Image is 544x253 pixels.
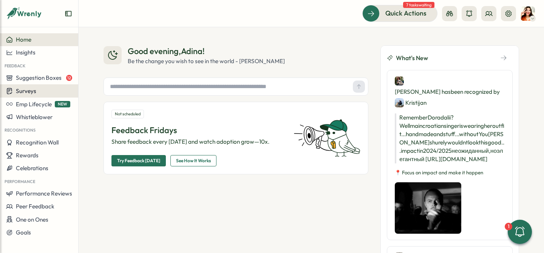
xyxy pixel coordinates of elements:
[521,6,535,21] img: Adina Akhtayeva
[16,87,36,95] span: Surveys
[16,101,52,108] span: Emp Lifecycle
[396,53,428,63] span: What's New
[176,155,211,166] span: See How It Works
[385,8,427,18] span: Quick Actions
[362,5,437,22] button: Quick Actions
[16,190,72,197] span: Performance Reviews
[117,155,160,166] span: Try Feedback [DATE]
[508,220,532,244] button: 1
[395,169,505,176] p: 📍 Focus on impact and make it happen
[128,45,285,57] div: Good evening , Adina !
[16,49,36,56] span: Insights
[395,98,404,107] img: Kristijan Pusic
[111,155,166,166] button: Try Feedback [DATE]
[111,110,144,118] div: Not scheduled
[395,113,505,163] p: Remember Doradalii? Well main croatian singer is wearing her outfit...handmade and stuff...withou...
[65,10,72,17] button: Expand sidebar
[16,165,48,172] span: Celebrations
[16,74,62,81] span: Suggestion Boxes
[16,113,53,121] span: Whistleblower
[55,101,70,107] span: NEW
[16,139,59,146] span: Recognition Wall
[505,223,512,230] div: 1
[395,76,505,107] div: [PERSON_NAME] has been recognized by
[66,75,72,81] span: 12
[16,216,48,223] span: One on Ones
[16,203,54,210] span: Peer Feedback
[170,155,216,166] button: See How It Works
[128,57,285,65] div: Be the change you wish to see in the world - [PERSON_NAME]
[395,182,461,234] img: Recognition Image
[16,36,31,43] span: Home
[16,229,31,236] span: Goals
[111,138,284,146] p: Share feedback every [DATE] and watch adoption grow—10x.
[111,124,284,136] p: Feedback Fridays
[16,152,39,159] span: Rewards
[403,2,434,8] span: 7 tasks waiting
[395,98,427,107] div: Kristijan
[395,76,404,85] img: Yuliya Malinina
